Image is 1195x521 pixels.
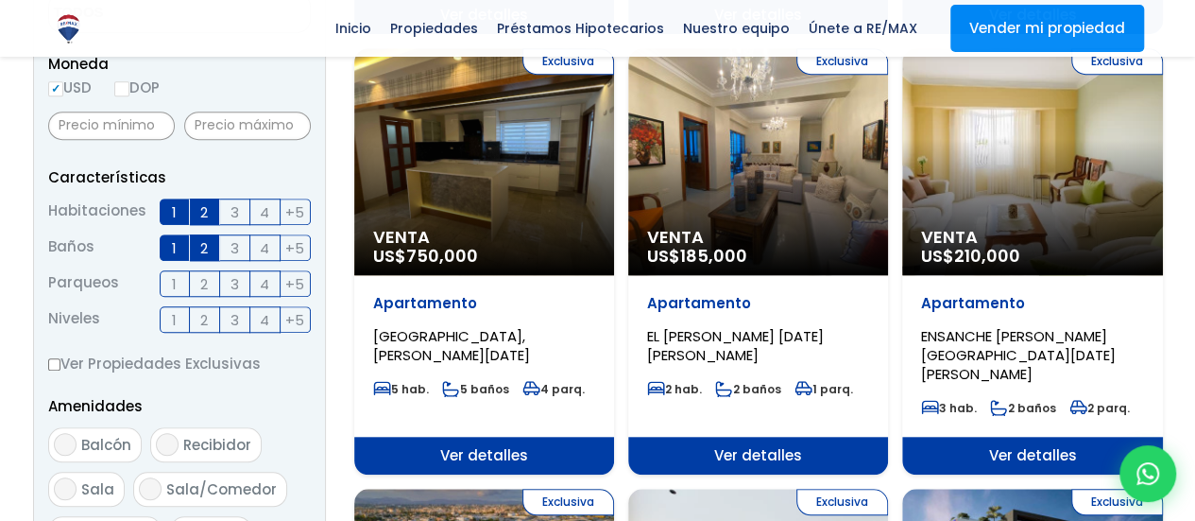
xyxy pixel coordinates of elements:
[921,294,1143,313] p: Apartamento
[522,381,585,397] span: 4 parq.
[522,48,614,75] span: Exclusiva
[48,112,175,140] input: Precio mínimo
[647,244,747,268] span: US$
[373,244,478,268] span: US$
[260,236,269,260] span: 4
[680,244,747,268] span: 185,000
[373,326,530,365] span: [GEOGRAPHIC_DATA], [PERSON_NAME][DATE]
[954,244,1020,268] span: 210,000
[285,236,304,260] span: +5
[647,381,702,397] span: 2 hab.
[230,308,239,332] span: 3
[354,48,614,475] a: Exclusiva Venta US$750,000 Apartamento [GEOGRAPHIC_DATA], [PERSON_NAME][DATE] 5 hab. 5 baños 4 pa...
[81,435,131,455] span: Balcón
[1071,489,1163,515] span: Exclusiva
[230,200,239,224] span: 3
[114,81,129,96] input: DOP
[406,244,478,268] span: 750,000
[172,200,177,224] span: 1
[48,358,60,371] input: Ver Propiedades Exclusivas
[1071,48,1163,75] span: Exclusiva
[48,199,146,225] span: Habitaciones
[1069,400,1130,416] span: 2 parq.
[794,381,853,397] span: 1 parq.
[373,381,429,397] span: 5 hab.
[172,308,177,332] span: 1
[156,433,179,456] input: Recibidor
[48,76,92,99] label: USD
[48,234,94,261] span: Baños
[715,381,781,397] span: 2 baños
[52,12,85,45] img: Logo de REMAX
[921,228,1143,247] span: Venta
[184,112,311,140] input: Precio máximo
[647,294,869,313] p: Apartamento
[373,228,595,247] span: Venta
[48,394,311,418] p: Amenidades
[200,272,208,296] span: 2
[647,326,824,365] span: EL [PERSON_NAME] [DATE][PERSON_NAME]
[285,272,304,296] span: +5
[326,14,381,43] span: Inicio
[628,48,888,475] a: Exclusiva Venta US$185,000 Apartamento EL [PERSON_NAME] [DATE][PERSON_NAME] 2 hab. 2 baños 1 parq...
[487,14,674,43] span: Préstamos Hipotecarios
[921,326,1116,384] span: ENSANCHE [PERSON_NAME][GEOGRAPHIC_DATA][DATE][PERSON_NAME]
[230,272,239,296] span: 3
[54,478,77,500] input: Sala
[522,489,614,515] span: Exclusiva
[628,437,888,475] span: Ver detalles
[200,236,208,260] span: 2
[285,308,304,332] span: +5
[48,352,311,375] label: Ver Propiedades Exclusivas
[990,400,1056,416] span: 2 baños
[48,165,311,189] p: Características
[81,479,114,499] span: Sala
[200,200,208,224] span: 2
[950,5,1144,52] a: Vender mi propiedad
[442,381,509,397] span: 5 baños
[796,48,888,75] span: Exclusiva
[54,433,77,456] input: Balcón
[230,236,239,260] span: 3
[354,437,614,475] span: Ver detalles
[799,14,927,43] span: Únete a RE/MAX
[48,306,100,333] span: Niveles
[48,81,63,96] input: USD
[48,270,119,297] span: Parqueos
[166,479,277,499] span: Sala/Comedor
[260,308,269,332] span: 4
[114,76,160,99] label: DOP
[381,14,487,43] span: Propiedades
[921,244,1020,268] span: US$
[902,437,1162,475] span: Ver detalles
[260,200,269,224] span: 4
[647,228,869,247] span: Venta
[172,236,177,260] span: 1
[674,14,799,43] span: Nuestro equipo
[200,308,208,332] span: 2
[172,272,177,296] span: 1
[139,478,162,500] input: Sala/Comedor
[285,200,304,224] span: +5
[260,272,269,296] span: 4
[373,294,595,313] p: Apartamento
[796,489,888,515] span: Exclusiva
[921,400,977,416] span: 3 hab.
[183,435,251,455] span: Recibidor
[48,52,311,76] span: Moneda
[902,48,1162,475] a: Exclusiva Venta US$210,000 Apartamento ENSANCHE [PERSON_NAME][GEOGRAPHIC_DATA][DATE][PERSON_NAME]...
